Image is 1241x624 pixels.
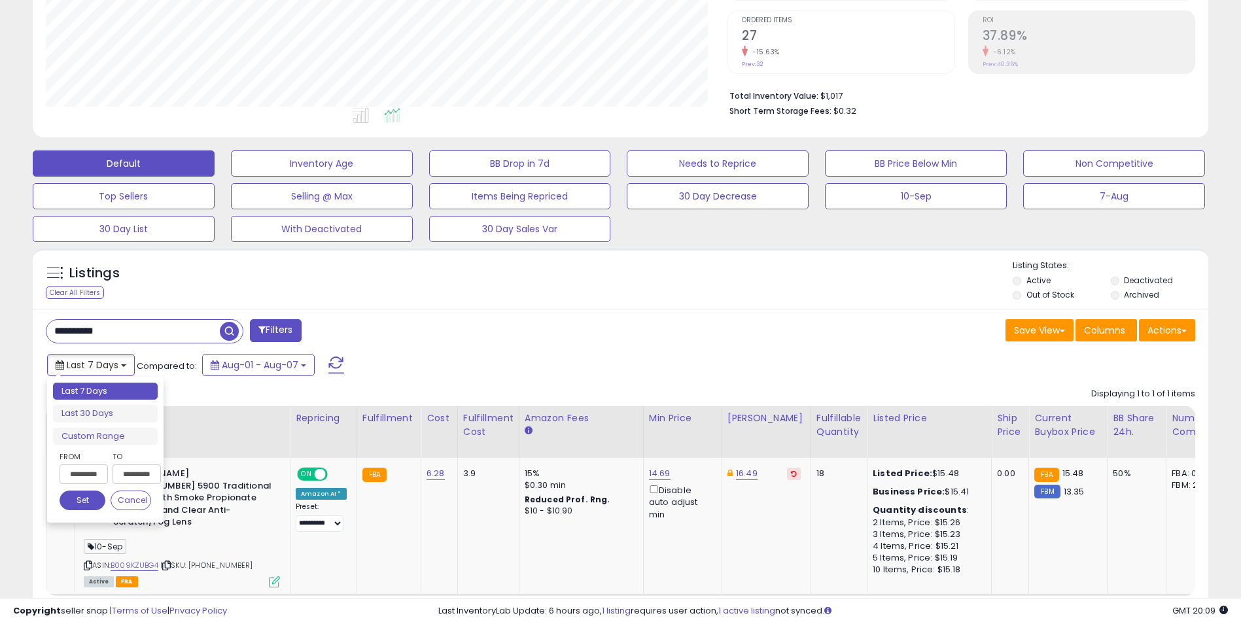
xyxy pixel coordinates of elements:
div: Min Price [649,411,716,425]
b: [PERSON_NAME] [PHONE_NUMBER] 5900 Traditional Eyewear with Smoke Propionate Full Frame and Clear ... [113,468,272,532]
b: Business Price: [873,485,945,498]
b: Reduced Prof. Rng. [525,494,610,505]
div: 50% [1113,468,1156,479]
b: Total Inventory Value: [729,90,818,101]
div: Ship Price [997,411,1023,439]
small: Prev: 40.36% [983,60,1018,68]
label: Active [1026,275,1051,286]
label: From [60,450,105,463]
div: Title [80,411,285,425]
strong: Copyright [13,604,61,617]
div: $15.41 [873,486,981,498]
button: Aug-01 - Aug-07 [202,354,315,376]
div: 18 [816,468,857,479]
div: : [873,504,981,516]
div: 5 Items, Price: $15.19 [873,552,981,564]
span: 13.35 [1064,485,1085,498]
button: Items Being Repriced [429,183,611,209]
label: Archived [1124,289,1159,300]
button: Save View [1005,319,1074,341]
div: Amazon Fees [525,411,638,425]
a: 14.69 [649,467,671,480]
small: FBM [1034,485,1060,498]
div: Clear All Filters [46,286,104,299]
span: $0.32 [833,105,856,117]
a: Terms of Use [112,604,167,617]
span: ROI [983,17,1195,24]
div: [PERSON_NAME] [727,411,805,425]
button: BB Drop in 7d [429,150,611,177]
button: Last 7 Days [47,354,135,376]
div: 0.00 [997,468,1019,479]
span: 10-Sep [84,539,126,554]
a: Privacy Policy [169,604,227,617]
h2: 27 [742,28,954,46]
a: 1 listing [602,604,631,617]
div: Preset: [296,502,347,532]
div: 3 Items, Price: $15.23 [873,529,981,540]
div: FBA: 0 [1172,468,1215,479]
label: To [113,450,151,463]
button: With Deactivated [231,216,413,242]
div: 10 Items, Price: $15.18 [873,564,981,576]
div: $10 - $10.90 [525,506,633,517]
a: 6.28 [427,467,445,480]
span: | SKU: [PHONE_NUMBER] [160,560,253,570]
label: Deactivated [1124,275,1173,286]
div: Repricing [296,411,351,425]
button: Inventory Age [231,150,413,177]
div: FBM: 2 [1172,479,1215,491]
div: seller snap | | [13,605,227,617]
li: Last 7 Days [53,383,158,400]
div: Displaying 1 to 1 of 1 items [1091,388,1195,400]
b: Listed Price: [873,467,932,479]
span: 15.48 [1062,467,1084,479]
small: -6.12% [988,47,1016,57]
a: B009KZUBG4 [111,560,158,571]
li: $1,017 [729,87,1185,103]
button: 30 Day Sales Var [429,216,611,242]
button: 30 Day List [33,216,215,242]
div: $15.48 [873,468,981,479]
span: Aug-01 - Aug-07 [222,358,298,372]
button: Non Competitive [1023,150,1205,177]
li: Custom Range [53,428,158,445]
div: 4 Items, Price: $15.21 [873,540,981,552]
span: 2025-08-15 20:09 GMT [1172,604,1228,617]
button: Actions [1139,319,1195,341]
h2: 37.89% [983,28,1195,46]
small: FBA [1034,468,1058,482]
span: Columns [1084,324,1125,337]
button: Set [60,491,105,510]
div: 3.9 [463,468,509,479]
div: Fulfillment Cost [463,411,514,439]
span: All listings currently available for purchase on Amazon [84,576,114,587]
div: $0.30 min [525,479,633,491]
div: ASIN: [84,468,280,585]
button: Default [33,150,215,177]
b: Quantity discounts [873,504,967,516]
small: Amazon Fees. [525,425,533,437]
span: Compared to: [137,360,197,372]
button: 7-Aug [1023,183,1205,209]
div: Fulfillable Quantity [816,411,862,439]
button: 10-Sep [825,183,1007,209]
p: Listing States: [1013,260,1208,272]
button: Needs to Reprice [627,150,809,177]
button: Columns [1075,319,1137,341]
button: Top Sellers [33,183,215,209]
div: Disable auto adjust min [649,483,712,521]
div: Listed Price [873,411,986,425]
b: Short Term Storage Fees: [729,105,831,116]
div: Current Buybox Price [1034,411,1102,439]
li: Last 30 Days [53,405,158,423]
button: Filters [250,319,301,342]
h5: Listings [69,264,120,283]
a: 1 active listing [718,604,775,617]
label: Out of Stock [1026,289,1074,300]
span: ON [298,469,315,480]
small: -15.63% [748,47,780,57]
button: 30 Day Decrease [627,183,809,209]
div: Last InventoryLab Update: 6 hours ago, requires user action, not synced. [438,605,1228,617]
div: Fulfillment [362,411,415,425]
